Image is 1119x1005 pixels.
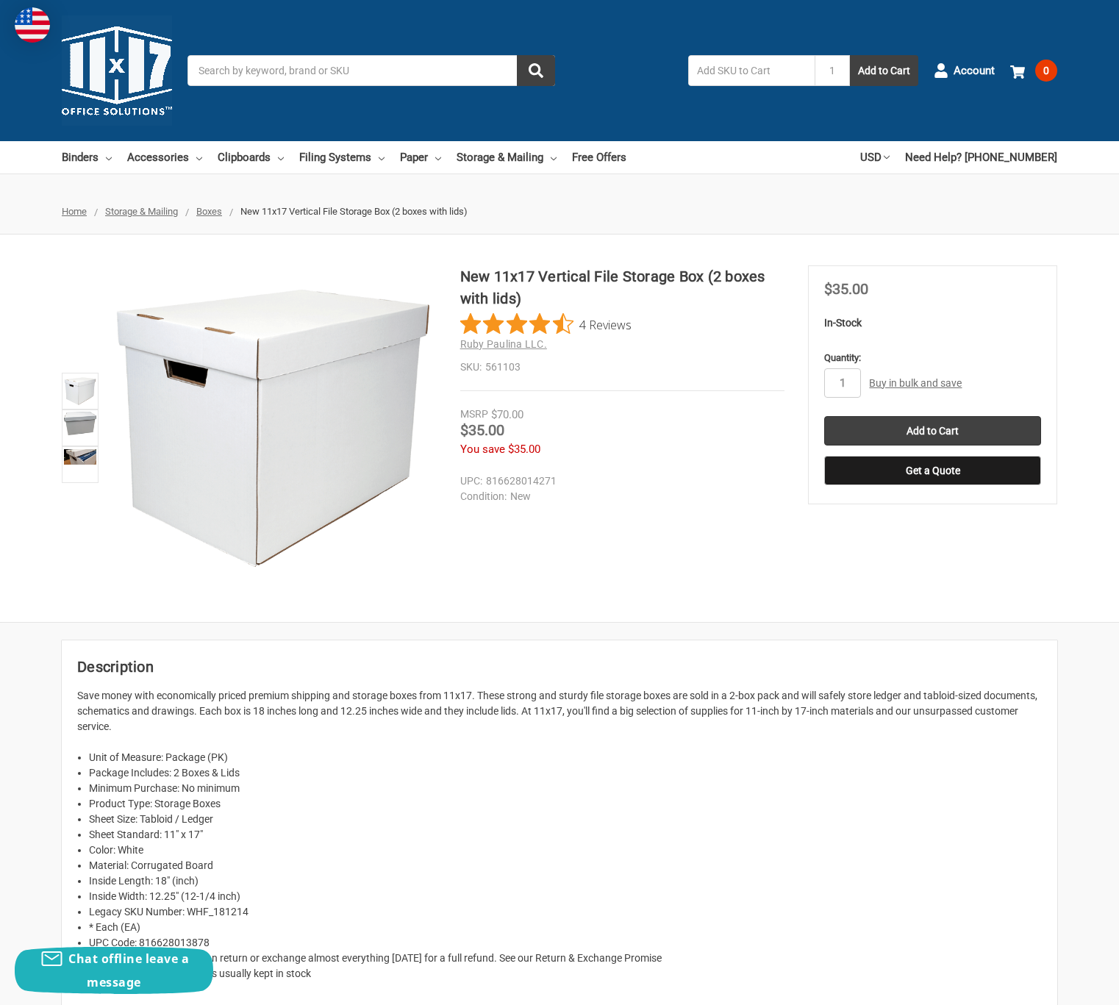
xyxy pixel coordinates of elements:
[240,206,468,217] span: New 11x17 Vertical File Storage Box (2 boxes with lids)
[460,489,507,504] dt: Condition:
[824,280,868,298] span: $35.00
[1010,51,1057,90] a: 0
[460,407,488,422] div: MSRP
[998,965,1119,1005] iframe: Google Customer Reviews
[869,377,962,389] a: Buy in bulk and save
[460,489,778,504] dd: New
[68,951,189,990] span: Chat offline leave a message
[89,796,1042,812] li: Product Type: Storage Boxes
[187,55,555,86] input: Search by keyword, brand or SKU
[954,62,995,79] span: Account
[89,966,1042,981] li: Special Order: No, product is usually kept in stock
[89,889,1042,904] li: Inside Width: 12.25" (12-1/4 inch)
[89,827,1042,843] li: Sheet Standard: 11" x 17"
[491,408,523,421] span: $70.00
[89,812,1042,827] li: Sheet Size: Tabloid / Ledger
[460,360,784,375] dd: 561103
[460,421,504,439] span: $35.00
[62,206,87,217] a: Home
[460,443,505,456] span: You save
[196,206,222,217] a: Boxes
[460,360,482,375] dt: SKU:
[824,315,1041,331] p: In-Stock
[824,351,1041,365] label: Quantity:
[77,688,1042,734] p: Save money with economically priced premium shipping and storage boxes from 11x17. These strong a...
[15,947,213,994] button: Chat offline leave a message
[15,7,50,43] img: duty and tax information for United States
[64,412,96,434] img: New 11x17 Vertical File Storage Box (2 boxes with lids)
[860,141,890,174] a: USD
[64,449,96,465] img: New 11x17 Vertical File Storage Box (561103)
[77,656,1042,678] h2: Description
[110,265,436,591] img: New 11x17 Vertical File Storage Box (2 boxes with lids)
[89,843,1042,858] li: Color: White
[460,338,547,350] a: Ruby Paulina LLC.
[89,858,1042,873] li: Material: Corrugated Board
[64,375,96,407] img: New 11x17 Vertical File Storage Box (2 boxes with lids)
[905,141,1057,174] a: Need Help? [PHONE_NUMBER]
[127,141,202,174] a: Accessories
[62,141,112,174] a: Binders
[688,55,815,86] input: Add SKU to Cart
[457,141,557,174] a: Storage & Mailing
[508,443,540,456] span: $35.00
[400,141,441,174] a: Paper
[89,750,1042,765] li: Unit of Measure: Package (PK)
[850,55,918,86] button: Add to Cart
[62,15,172,126] img: 11x17.com
[824,456,1041,485] button: Get a Quote
[89,920,1042,935] li: * Each (EA)
[89,781,1042,796] li: Minimum Purchase: No minimum
[579,313,632,335] span: 4 Reviews
[572,141,626,174] a: Free Offers
[299,141,385,174] a: Filing Systems
[1035,60,1057,82] span: 0
[460,313,632,335] button: Rated 4.5 out of 5 stars from 4 reviews. Jump to reviews.
[105,206,178,217] a: Storage & Mailing
[89,935,1042,951] li: UPC Code: 816628013878
[460,473,778,489] dd: 816628014271
[934,51,995,90] a: Account
[824,416,1041,446] input: Add to Cart
[89,873,1042,889] li: Inside Length: 18" (inch)
[89,765,1042,781] li: Package Includes: 2 Boxes & Lids
[460,473,482,489] dt: UPC:
[89,951,1042,966] li: Return Information: You can return or exchange almost everything [DATE] for a full refund. See ou...
[460,265,784,310] h1: New 11x17 Vertical File Storage Box (2 boxes with lids)
[89,904,1042,920] li: Legacy SKU Number: WHF_181214
[218,141,284,174] a: Clipboards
